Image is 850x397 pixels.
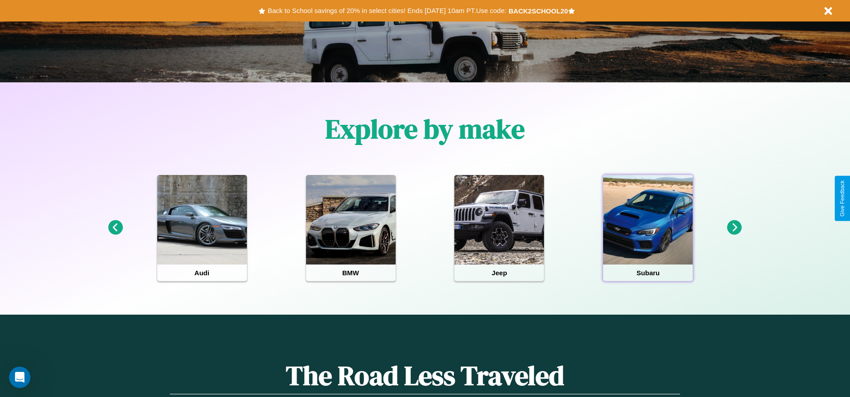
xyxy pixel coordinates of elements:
h1: The Road Less Traveled [170,357,680,394]
h4: Audi [157,265,247,281]
h4: Subaru [603,265,693,281]
h1: Explore by make [325,111,525,147]
b: BACK2SCHOOL20 [509,7,568,15]
div: Give Feedback [839,180,846,217]
h4: Jeep [454,265,544,281]
button: Back to School savings of 20% in select cities! Ends [DATE] 10am PT.Use code: [265,4,508,17]
iframe: Intercom live chat [9,367,30,388]
h4: BMW [306,265,396,281]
